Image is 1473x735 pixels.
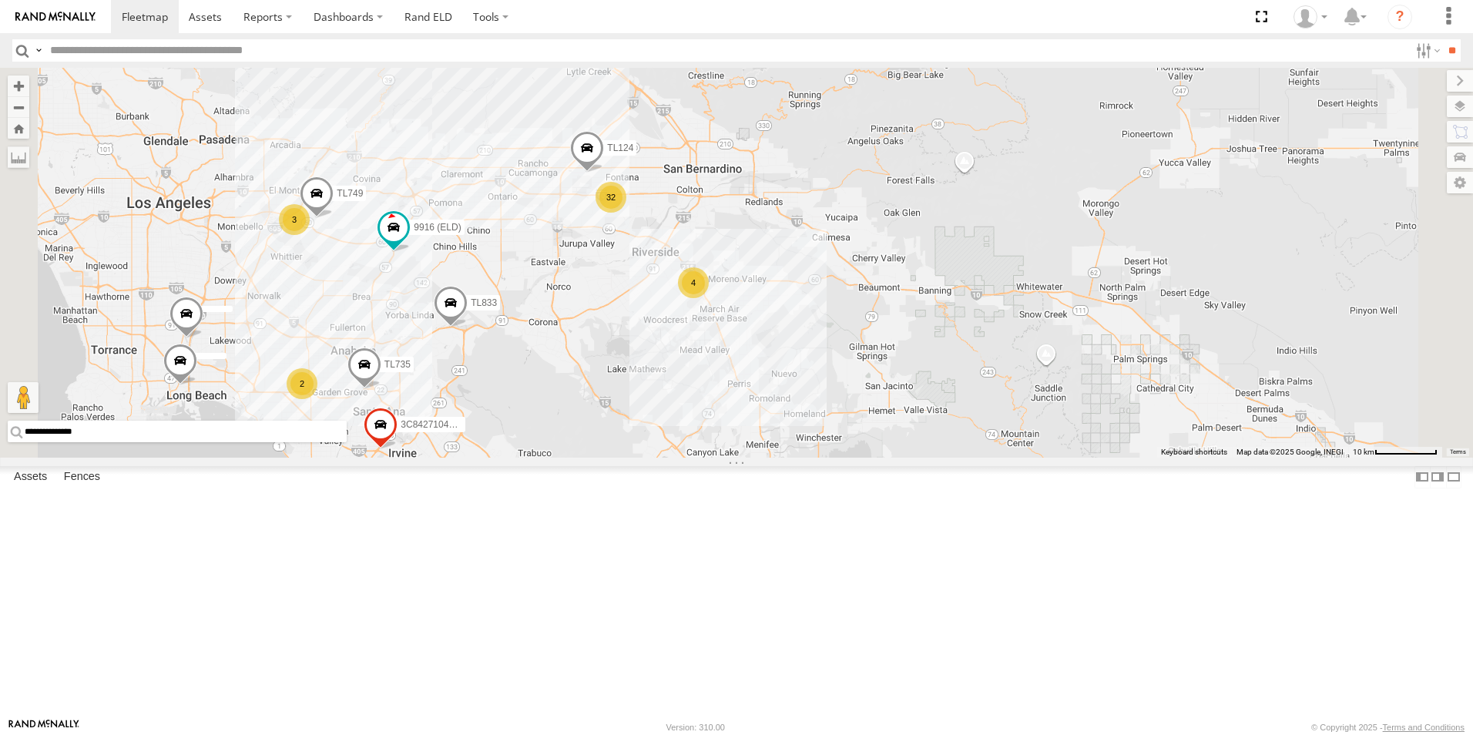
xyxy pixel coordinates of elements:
a: Terms (opens in new tab) [1450,449,1466,455]
div: Daniel Del Muro [1288,5,1333,29]
label: Hide Summary Table [1446,466,1461,488]
button: Zoom in [8,76,29,96]
label: Map Settings [1447,172,1473,193]
span: TL833 [471,297,497,308]
label: Dock Summary Table to the Left [1414,466,1430,488]
label: Search Filter Options [1410,39,1443,62]
label: Fences [56,466,108,488]
span: Map data ©2025 Google, INEGI [1236,448,1344,456]
div: Version: 310.00 [666,723,725,732]
div: © Copyright 2025 - [1311,723,1465,732]
div: 4 [678,267,709,298]
label: Measure [8,146,29,168]
div: 32 [596,182,626,213]
label: Assets [6,466,55,488]
span: 9916 (ELD) [414,223,461,233]
button: Keyboard shortcuts [1161,447,1227,458]
button: Map Scale: 10 km per 78 pixels [1348,447,1442,458]
span: TL735 [384,360,411,371]
img: rand-logo.svg [15,12,96,22]
div: 3 [279,204,310,235]
button: Zoom out [8,96,29,118]
i: ? [1387,5,1412,29]
span: 3C8427104DF8 [401,419,466,430]
span: TL749 [337,188,363,199]
label: Search Query [32,39,45,62]
button: Drag Pegman onto the map to open Street View [8,382,39,413]
a: Terms and Conditions [1383,723,1465,732]
a: Visit our Website [8,720,79,735]
span: 10 km [1353,448,1374,456]
label: Dock Summary Table to the Right [1430,466,1445,488]
span: TL124 [607,143,633,153]
button: Zoom Home [8,118,29,139]
div: 2 [287,368,317,399]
